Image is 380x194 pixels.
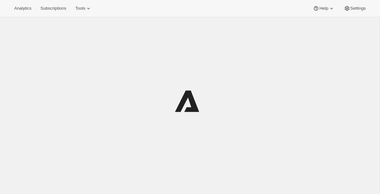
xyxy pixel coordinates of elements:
[40,6,66,11] span: Subscriptions
[340,4,370,13] button: Settings
[10,4,35,13] button: Analytics
[14,6,31,11] span: Analytics
[75,6,85,11] span: Tools
[319,6,328,11] span: Help
[350,6,366,11] span: Settings
[309,4,338,13] button: Help
[71,4,96,13] button: Tools
[36,4,70,13] button: Subscriptions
